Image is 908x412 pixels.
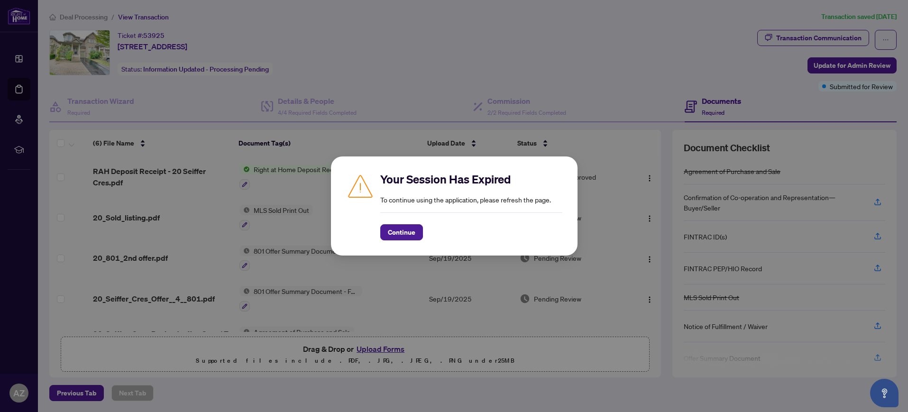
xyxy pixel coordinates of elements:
span: Continue [388,225,415,240]
button: Open asap [870,379,899,407]
button: Continue [380,224,423,240]
h2: Your Session Has Expired [380,172,562,187]
img: Caution icon [346,172,375,200]
div: To continue using the application, please refresh the page. [380,172,562,240]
